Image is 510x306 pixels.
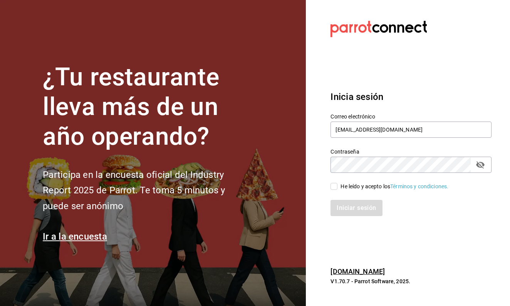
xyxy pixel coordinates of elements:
h2: Participa en la encuesta oficial del Industry Report 2025 de Parrot. Te toma 5 minutos y puede se... [43,167,251,214]
button: passwordField [474,158,487,171]
input: Ingresa tu correo electrónico [330,122,492,138]
p: V1.70.7 - Parrot Software, 2025. [330,277,492,285]
h3: Inicia sesión [330,90,492,104]
h1: ¿Tu restaurante lleva más de un año operando? [43,63,251,151]
a: [DOMAIN_NAME] [330,267,385,276]
label: Correo electrónico [330,114,492,119]
label: Contraseña [330,149,492,154]
a: Ir a la encuesta [43,231,107,242]
div: He leído y acepto los [341,183,448,191]
a: Términos y condiciones. [390,183,448,189]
